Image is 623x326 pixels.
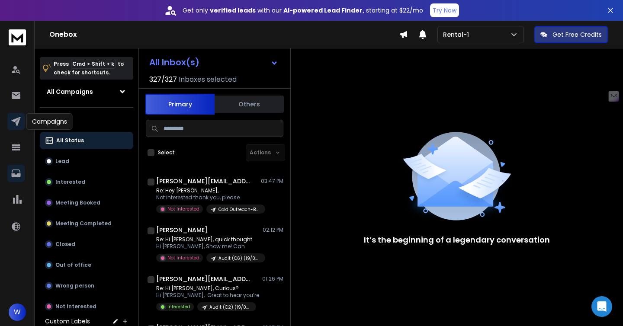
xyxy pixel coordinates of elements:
p: All Status [56,137,84,144]
h1: All Campaigns [47,87,93,96]
h1: [PERSON_NAME][EMAIL_ADDRESS][DOMAIN_NAME] [156,177,251,185]
button: Closed [40,236,133,253]
p: Not Interested [55,303,96,310]
p: Wrong person [55,282,94,289]
button: Out of office [40,256,133,274]
span: 327 / 327 [149,74,177,85]
button: Not Interested [40,298,133,315]
p: 03:47 PM [261,178,283,185]
h3: Filters [40,115,133,127]
h1: [PERSON_NAME] [156,226,208,234]
button: Wrong person [40,277,133,294]
p: 02:12 PM [263,227,283,233]
p: Meeting Booked [55,199,100,206]
p: Audit (C2) (19/08) [209,304,251,310]
button: All Inbox(s) [142,54,285,71]
p: Meeting Completed [55,220,112,227]
p: Rental-1 [443,30,472,39]
p: Hi [PERSON_NAME], Show me! Can [156,243,260,250]
p: Cold Outreach-B7 (19/08) [218,206,260,213]
button: Others [215,95,284,114]
button: W [9,304,26,321]
p: Get only with our starting at $22/mo [183,6,423,15]
strong: AI-powered Lead Finder, [283,6,364,15]
p: Closed [55,241,75,248]
button: All Status [40,132,133,149]
h3: Custom Labels [45,317,90,326]
p: 01:26 PM [262,275,283,282]
p: Not Interested [167,206,199,212]
p: Hi [PERSON_NAME], Great to hear you’re [156,292,259,299]
p: Re: Hi [PERSON_NAME], quick thought [156,236,260,243]
p: Re: Hi [PERSON_NAME], Curious? [156,285,259,292]
button: Meeting Completed [40,215,133,232]
h1: All Inbox(s) [149,58,199,67]
button: All Campaigns [40,83,133,100]
p: Lead [55,158,69,165]
label: Select [158,149,175,156]
p: Not Interested [167,255,199,261]
button: Lead [40,153,133,170]
h1: Onebox [49,29,399,40]
button: Get Free Credits [534,26,608,43]
button: Interested [40,173,133,191]
p: Audit (C6) (19/08) [218,255,260,262]
p: Out of office [55,262,91,268]
div: Open Intercom Messenger [591,296,612,317]
img: logo [9,29,26,45]
p: It’s the beginning of a legendary conversation [364,234,550,246]
div: Campaigns [26,113,73,130]
strong: verified leads [210,6,256,15]
button: Primary [145,94,215,115]
h3: Inboxes selected [179,74,237,85]
h1: [PERSON_NAME][EMAIL_ADDRESS][DOMAIN_NAME] [156,275,251,283]
button: Try Now [430,3,459,17]
p: Not interested thank you, please [156,194,260,201]
p: Try Now [433,6,456,15]
p: Interested [55,179,85,185]
span: Cmd + Shift + k [71,59,116,69]
button: Meeting Booked [40,194,133,211]
p: Re: Hey [PERSON_NAME], [156,187,260,194]
p: Interested [167,304,190,310]
p: Press to check for shortcuts. [54,60,124,77]
p: Get Free Credits [552,30,602,39]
